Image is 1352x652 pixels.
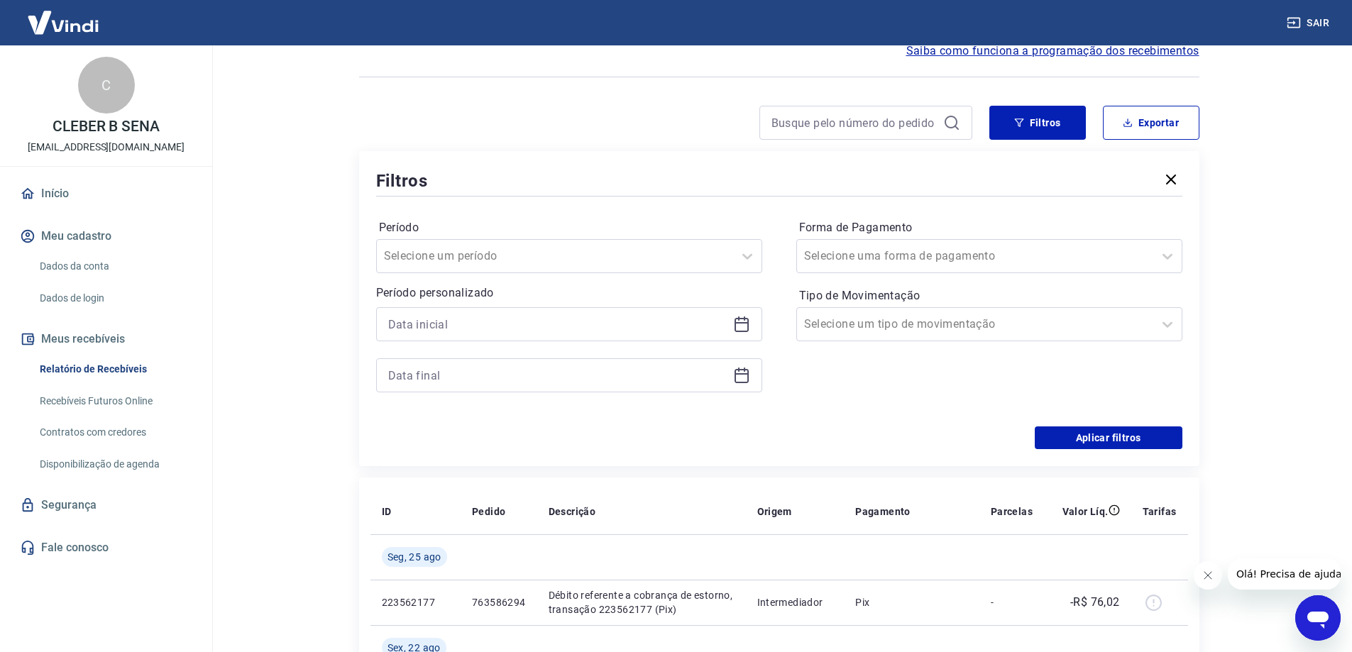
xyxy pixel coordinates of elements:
[991,504,1033,519] p: Parcelas
[28,140,185,155] p: [EMAIL_ADDRESS][DOMAIN_NAME]
[1103,106,1199,140] button: Exportar
[549,504,596,519] p: Descrição
[388,314,727,335] input: Data inicial
[382,504,392,519] p: ID
[382,595,449,609] p: 223562177
[34,450,195,479] a: Disponibilização de agenda
[379,219,759,236] label: Período
[472,595,526,609] p: 763586294
[799,287,1180,304] label: Tipo de Movimentação
[1228,558,1341,590] iframe: Mensagem da empresa
[9,10,119,21] span: Olá! Precisa de ajuda?
[17,1,109,44] img: Vindi
[1284,10,1335,36] button: Sair
[34,252,195,281] a: Dados da conta
[472,504,505,519] p: Pedido
[989,106,1086,140] button: Filtros
[34,387,195,416] a: Recebíveis Futuros Online
[34,418,195,447] a: Contratos com credores
[799,219,1180,236] label: Forma de Pagamento
[388,550,441,564] span: Seg, 25 ago
[1143,504,1177,519] p: Tarifas
[78,57,135,114] div: C
[17,221,195,252] button: Meu cadastro
[376,170,429,192] h5: Filtros
[388,365,727,386] input: Data final
[17,490,195,521] a: Segurança
[991,595,1033,609] p: -
[53,119,160,134] p: CLEBER B SENA
[771,112,938,133] input: Busque pelo número do pedido
[1035,426,1182,449] button: Aplicar filtros
[17,532,195,563] a: Fale conosco
[1070,594,1120,611] p: -R$ 76,02
[549,588,735,617] p: Débito referente a cobrança de estorno, transação 223562177 (Pix)
[1194,561,1222,590] iframe: Fechar mensagem
[855,595,968,609] p: Pix
[1295,595,1341,641] iframe: Botão para abrir a janela de mensagens
[757,595,833,609] p: Intermediador
[757,504,792,519] p: Origem
[34,355,195,384] a: Relatório de Recebíveis
[376,284,762,302] p: Período personalizado
[17,324,195,355] button: Meus recebíveis
[906,43,1199,60] a: Saiba como funciona a programação dos recebimentos
[855,504,911,519] p: Pagamento
[17,178,195,209] a: Início
[34,284,195,313] a: Dados de login
[1062,504,1109,519] p: Valor Líq.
